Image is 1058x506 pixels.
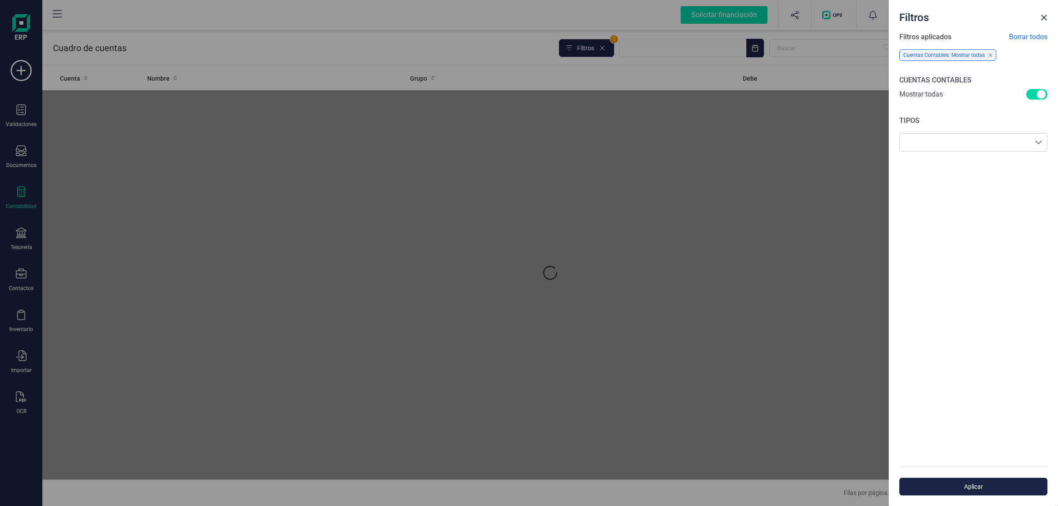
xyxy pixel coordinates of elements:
button: Aplicar [899,478,1047,495]
span: Cuentas Contables: Mostrar todas [903,52,985,58]
div: Filtros [896,7,1037,25]
span: Mostrar todas [899,89,943,101]
span: CUENTAS CONTABLES [899,76,972,84]
span: Aplicar [909,482,1037,491]
span: Filtros aplicados [899,32,951,42]
button: Close [1037,11,1051,25]
span: TIPOS [899,116,920,125]
span: Borrar todos [1009,32,1047,42]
